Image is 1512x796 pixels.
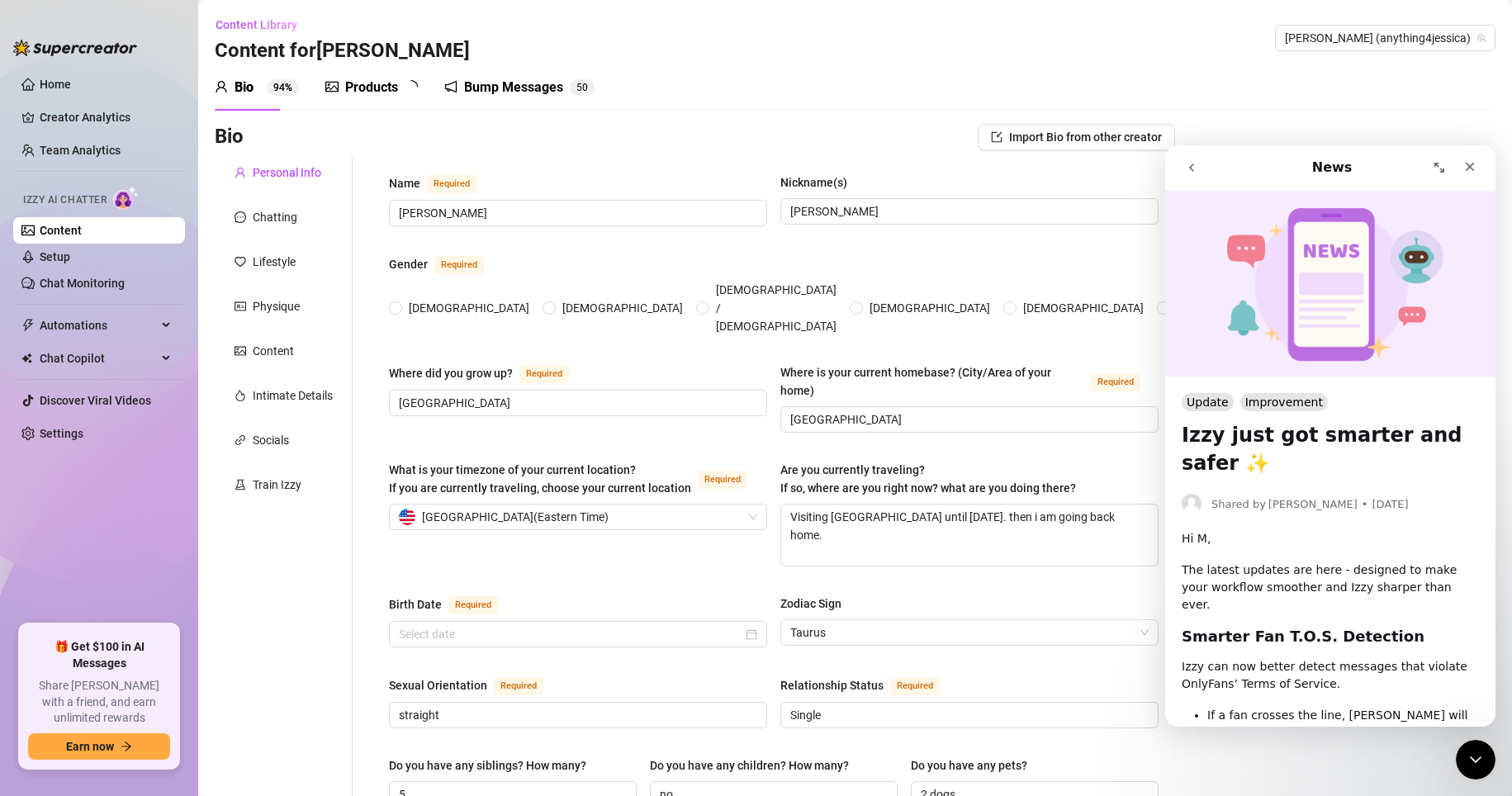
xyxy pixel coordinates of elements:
div: Zodiac Sign [780,595,841,613]
span: Required [890,677,940,695]
li: If a fan crosses the line, [PERSON_NAME] will warn them to stop [42,561,314,596]
span: Automations [40,312,157,339]
input: Where is your current homebase? (City/Area of your home) [790,410,1145,429]
span: Required [519,365,569,383]
span: heart [235,256,246,268]
span: Required [427,175,476,193]
span: user [235,167,246,178]
iframe: Intercom live chat [1165,145,1495,727]
span: loading [402,78,419,95]
span: message [235,211,246,223]
span: [DEMOGRAPHIC_DATA] [556,299,690,317]
span: experiment [235,479,246,490]
label: Zodiac Sign [780,595,853,613]
input: Birth Date [399,625,742,643]
span: Required [1091,373,1140,391]
a: Creator Analytics [40,104,172,130]
span: Share [PERSON_NAME] with a friend, and earn unlimited rewards [28,678,170,727]
span: What is your timezone of your current location? If you are currently traveling, choose your curre... [389,463,691,495]
span: fire [235,390,246,401]
span: team [1476,33,1486,43]
input: Name [399,204,754,222]
div: Products [345,78,398,97]
span: Earn now [66,740,114,753]
a: Discover Viral Videos [40,394,151,407]
span: arrow-right [121,741,132,752]
div: Intimate Details [253,386,333,405]
a: Content [40,224,82,237]
span: Are you currently traveling? If so, where are you right now? what are you doing there? [780,463,1076,495]
span: Required [434,256,484,274]
img: Chat Copilot [21,353,32,364]
span: picture [235,345,246,357]
img: AI Chatter [113,186,139,210]
span: [DEMOGRAPHIC_DATA] [1017,299,1150,317]
sup: 50 [570,79,595,96]
img: us [399,509,415,525]
span: 0 [582,82,588,93]
a: Home [40,78,71,91]
button: Import Bio from other creator [978,124,1175,150]
span: 🎁 Get $100 in AI Messages [28,639,170,671]
input: Where did you grow up? [399,394,754,412]
input: Relationship Status [790,706,1145,724]
h3: Bio [215,124,244,150]
div: Do you have any pets? [911,756,1027,775]
label: Where is your current homebase? (City/Area of your home) [780,363,1159,400]
label: Gender [389,254,502,274]
span: notification [444,80,457,93]
input: Sexual Orientation [399,706,754,724]
span: user [215,80,228,93]
div: Birth Date [389,595,442,614]
span: Required [494,677,543,695]
span: Import Bio from other creator [1009,130,1162,144]
span: Chat Copilot [40,345,157,372]
div: Chatting [253,208,297,226]
span: [DEMOGRAPHIC_DATA] / [DEMOGRAPHIC_DATA] [709,281,843,335]
label: Name [389,173,495,193]
label: Where did you grow up? [389,363,587,383]
div: Name [389,174,420,192]
label: Birth Date [389,595,516,614]
span: Izzy AI Chatter [23,192,107,208]
label: Sexual Orientation [389,675,562,695]
span: import [991,131,1002,143]
h3: Content for [PERSON_NAME] [215,38,470,64]
div: Relationship Status [780,676,884,694]
label: Do you have any siblings? How many? [389,756,598,775]
span: Required [448,596,498,614]
div: Personal Info [253,163,321,182]
div: Do you have any siblings? How many? [389,756,586,775]
a: Settings [40,427,83,440]
div: Where is your current homebase? (City/Area of your home) [780,363,1084,400]
div: Train Izzy [253,476,301,494]
button: Earn nowarrow-right [28,733,170,760]
img: logo-BBDzfeDw.svg [13,40,137,56]
sup: 94% [267,79,299,96]
span: Required [698,471,747,489]
div: Bump Messages [464,78,563,97]
div: Where did you grow up? [389,364,513,382]
a: Team Analytics [40,144,121,157]
iframe: Intercom live chat [1456,740,1495,779]
label: Nickname(s) [780,173,859,192]
div: Lifestyle [253,253,296,271]
span: picture [325,80,339,93]
div: Physique [253,297,300,315]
